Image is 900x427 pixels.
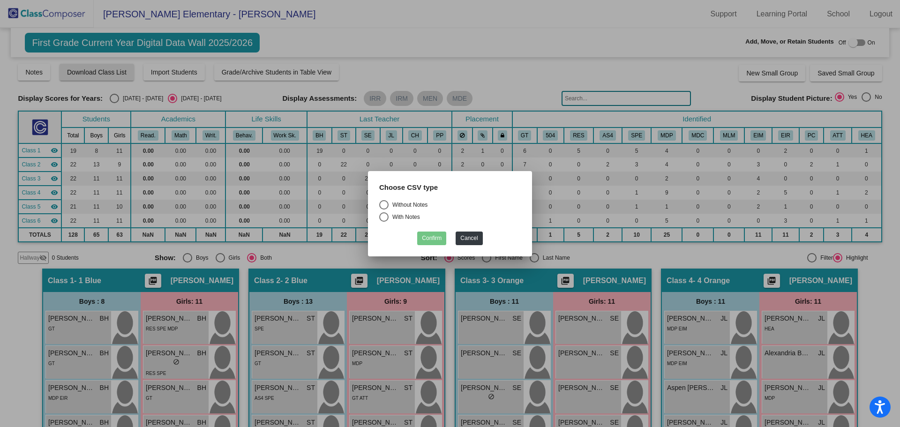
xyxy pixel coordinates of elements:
button: Confirm [417,231,446,245]
button: Cancel [456,231,482,245]
div: With Notes [389,212,420,221]
label: Choose CSV type [379,182,438,193]
mat-radio-group: Select an option [379,200,521,224]
div: Without Notes [389,200,427,209]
